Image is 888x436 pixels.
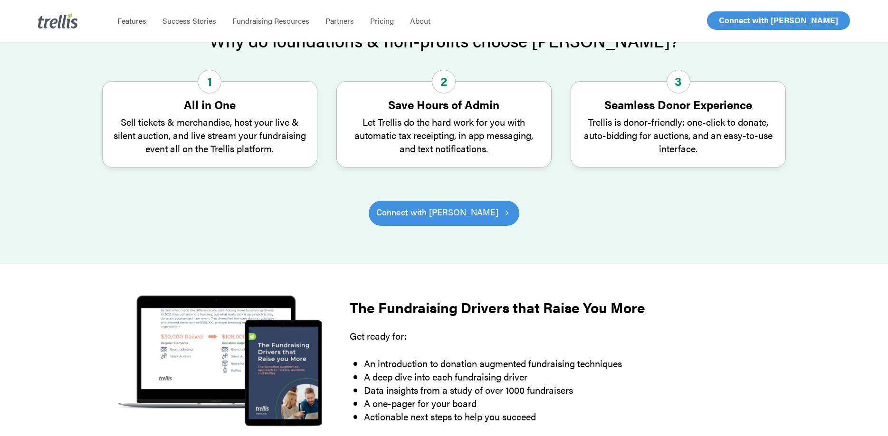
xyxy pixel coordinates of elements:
[402,16,439,26] a: About
[604,96,752,112] strong: Seamless Donor Experience
[232,15,309,26] span: Fundraising Resources
[317,16,362,26] a: Partners
[369,201,519,225] a: Connect with [PERSON_NAME]
[162,15,216,26] span: Success Stories
[410,15,430,26] span: About
[364,397,740,410] li: A one-pager for your board
[117,15,146,26] span: Features
[581,115,776,155] p: Trellis is donor-friendly: one-click to donate, auto-bidding for auctions, and an easy-to-use int...
[154,16,224,26] a: Success Stories
[362,16,402,26] a: Pricing
[707,11,850,30] a: Connect with [PERSON_NAME]
[198,70,221,93] span: 1
[184,96,236,112] strong: All in One
[364,410,740,423] li: Actionable next steps to help you succeed
[364,383,740,397] li: Data insights from a study of over 1000 fundraisers
[224,16,317,26] a: Fundraising Resources
[364,370,740,383] li: A deep dive into each fundraising driver
[364,357,740,370] li: An introduction to donation augmented fundraising techniques
[370,15,394,26] span: Pricing
[432,70,456,93] span: 2
[109,16,154,26] a: Features
[388,96,499,112] strong: Save Hours of Admin
[102,31,786,50] h2: Why do foundations & non-profits choose [PERSON_NAME]?
[667,70,690,93] span: 3
[376,205,498,219] span: Connect with [PERSON_NAME]
[325,15,354,26] span: Partners
[719,14,838,26] span: Connect with [PERSON_NAME]
[112,115,307,155] p: Sell tickets & merchandise, host your live & silent auction, and live stream your fundraising eve...
[38,13,78,28] img: Trellis
[101,288,337,435] img: The Fundraising Drivers that Raise You More Guide Cover
[346,115,542,155] p: Let Trellis do the hard work for you with automatic tax receipting, in app messaging, and text no...
[350,329,740,357] p: Get ready for:
[350,297,645,317] strong: The Fundraising Drivers that Raise You More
